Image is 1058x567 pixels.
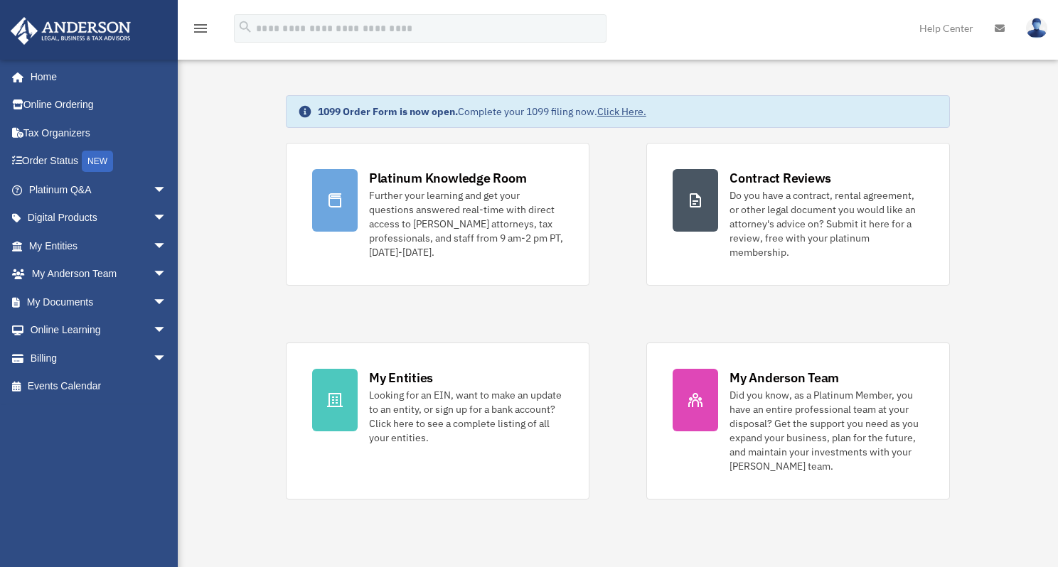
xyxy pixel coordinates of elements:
div: Looking for an EIN, want to make an update to an entity, or sign up for a bank account? Click her... [369,388,563,445]
div: Complete your 1099 filing now. [318,104,646,119]
a: Tax Organizers [10,119,188,147]
a: Digital Productsarrow_drop_down [10,204,188,232]
div: NEW [82,151,113,172]
a: Online Learningarrow_drop_down [10,316,188,345]
span: arrow_drop_down [153,288,181,317]
a: Events Calendar [10,372,188,401]
div: My Anderson Team [730,369,839,387]
img: User Pic [1026,18,1047,38]
div: Did you know, as a Platinum Member, you have an entire professional team at your disposal? Get th... [730,388,924,473]
a: My Anderson Team Did you know, as a Platinum Member, you have an entire professional team at your... [646,342,950,499]
a: Contract Reviews Do you have a contract, rental agreement, or other legal document you would like... [646,143,950,286]
span: arrow_drop_down [153,175,181,205]
a: Online Ordering [10,91,188,119]
a: Order StatusNEW [10,147,188,176]
a: Platinum Knowledge Room Further your learning and get your questions answered real-time with dire... [286,143,589,286]
div: Do you have a contract, rental agreement, or other legal document you would like an attorney's ad... [730,188,924,259]
a: Billingarrow_drop_down [10,344,188,372]
strong: 1099 Order Form is now open. [318,105,458,118]
a: Home [10,63,181,91]
a: My Entitiesarrow_drop_down [10,232,188,260]
span: arrow_drop_down [153,344,181,373]
a: My Documentsarrow_drop_down [10,288,188,316]
div: Further your learning and get your questions answered real-time with direct access to [PERSON_NAM... [369,188,563,259]
span: arrow_drop_down [153,316,181,345]
i: menu [192,20,209,37]
span: arrow_drop_down [153,232,181,261]
span: arrow_drop_down [153,260,181,289]
a: My Anderson Teamarrow_drop_down [10,260,188,288]
div: Platinum Knowledge Room [369,169,527,187]
a: Click Here. [597,105,646,118]
a: My Entities Looking for an EIN, want to make an update to an entity, or sign up for a bank accoun... [286,342,589,499]
span: arrow_drop_down [153,204,181,233]
img: Anderson Advisors Platinum Portal [6,17,135,45]
a: Platinum Q&Aarrow_drop_down [10,175,188,204]
i: search [237,19,253,35]
div: My Entities [369,369,433,387]
div: Contract Reviews [730,169,831,187]
a: menu [192,25,209,37]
